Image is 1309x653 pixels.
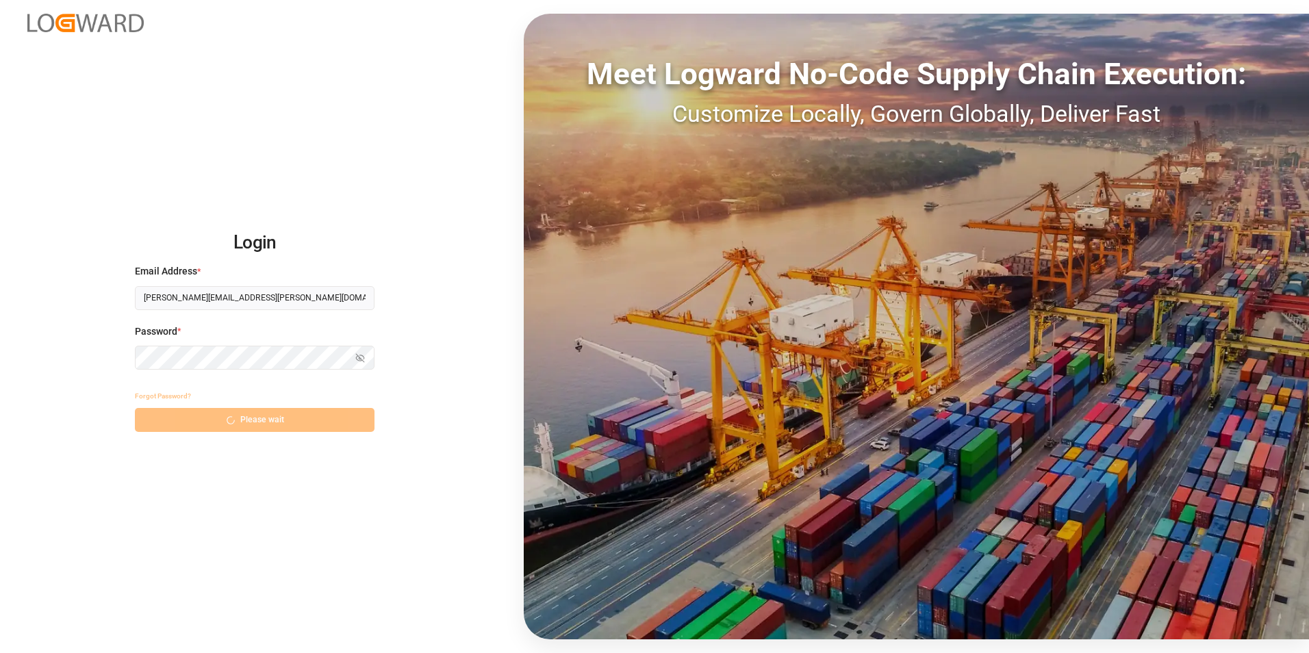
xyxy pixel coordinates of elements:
div: Meet Logward No-Code Supply Chain Execution: [524,51,1309,97]
img: Logward_new_orange.png [27,14,144,32]
input: Enter your email [135,286,374,310]
div: Customize Locally, Govern Globally, Deliver Fast [524,97,1309,131]
span: Password [135,324,177,339]
span: Email Address [135,264,197,279]
h2: Login [135,221,374,265]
